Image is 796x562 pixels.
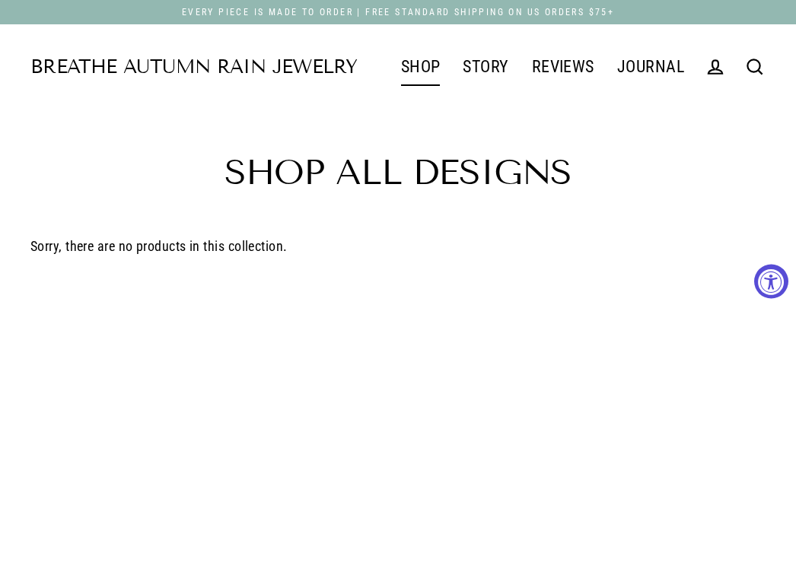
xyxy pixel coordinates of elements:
button: Accessibility Widget, click to open [754,264,788,298]
a: SHOP [390,48,452,86]
a: JOURNAL [606,48,696,86]
a: STORY [451,48,520,86]
a: Breathe Autumn Rain Jewelry [30,58,357,77]
h1: Shop All Designs [30,155,766,190]
a: REVIEWS [521,48,606,86]
div: Primary [357,47,696,87]
p: Sorry, there are no products in this collection. [30,236,766,258]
